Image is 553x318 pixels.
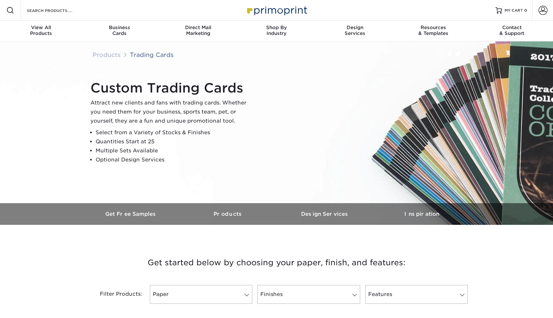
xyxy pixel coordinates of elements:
a: Get Free Samples [83,203,180,225]
img: Primoprint [244,3,309,17]
a: Inspiration [373,203,470,225]
h1: Custom Trading Cards [90,80,252,96]
div: & Templates [394,25,473,36]
h3: Products [180,211,276,217]
a: Finishes [257,285,360,304]
li: Quantities Start at 25 [96,137,252,146]
a: Direct MailMarketing [159,21,237,41]
span: Resources [394,25,473,30]
a: BusinessCards [80,21,159,41]
h3: Get Free Samples [83,211,180,217]
a: Shop ByIndustry [237,21,316,41]
div: & Support [473,25,551,36]
span: Shop By [237,25,316,30]
a: Design Services [276,203,373,225]
li: Select from a Variety of Stocks & Finishes [96,128,252,137]
span: MY CART [505,8,523,13]
div: Products [2,25,80,36]
div: Filter Products: [83,285,147,304]
span: Direct Mail [159,25,237,30]
a: View AllProducts [2,21,80,41]
div: Cards [80,25,159,36]
a: Trading Cards [130,51,174,58]
h3: Get started below by choosing your paper, finish, and features: [88,248,465,277]
span: 0 [524,8,527,13]
h3: Inspiration [373,211,470,217]
h3: Design Services [276,211,373,217]
a: DesignServices [316,21,394,41]
span: View All [2,25,80,30]
div: Industry [237,25,316,36]
span: Design [316,25,394,30]
div: Marketing [159,25,237,36]
input: SEARCH PRODUCTS..... [26,6,89,14]
a: Contact& Support [473,21,551,41]
div: Services [316,25,394,36]
a: Paper [150,285,252,304]
p: Attract new clients and fans with trading cards. Whether you need them for your business, sports ... [90,98,252,126]
a: Resources& Templates [394,21,473,41]
li: Optional Design Services [96,155,252,164]
span: Contact [473,25,551,30]
span: Business [80,25,159,30]
a: Products [92,51,121,58]
li: Multiple Sets Available [96,146,252,155]
a: Features [365,285,468,304]
a: Products [180,203,276,225]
